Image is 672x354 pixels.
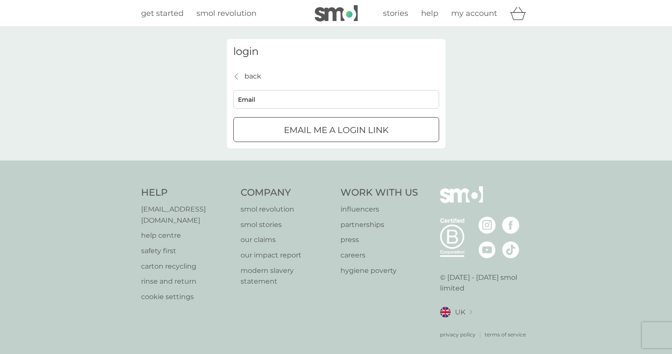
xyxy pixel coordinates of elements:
[241,186,332,200] h4: Company
[141,204,232,226] a: [EMAIL_ADDRESS][DOMAIN_NAME]
[440,272,531,294] p: © [DATE] - [DATE] smol limited
[141,261,232,272] a: carton recycling
[383,9,408,18] span: stories
[241,265,332,287] a: modern slavery statement
[141,276,232,287] a: rinse and return
[241,250,332,261] a: our impact report
[141,230,232,241] a: help centre
[141,245,232,257] a: safety first
[510,5,531,22] div: basket
[233,45,439,58] h3: login
[341,219,418,230] a: partnerships
[485,330,526,339] a: terms of service
[244,71,261,82] p: back
[383,7,408,20] a: stories
[196,9,256,18] span: smol revolution
[440,186,483,215] img: smol
[451,9,497,18] span: my account
[284,123,389,137] p: Email me a login link
[141,186,232,200] h4: Help
[341,204,418,215] a: influencers
[421,9,438,18] span: help
[241,204,332,215] a: smol revolution
[341,186,418,200] h4: Work With Us
[341,265,418,276] a: hygiene poverty
[241,234,332,245] a: our claims
[440,307,451,318] img: UK flag
[233,117,439,142] button: Email me a login link
[141,9,184,18] span: get started
[341,250,418,261] a: careers
[440,330,476,339] a: privacy policy
[341,234,418,245] a: press
[141,7,184,20] a: get started
[502,241,519,258] img: visit the smol Tiktok page
[196,7,256,20] a: smol revolution
[470,310,472,315] img: select a new location
[141,291,232,303] a: cookie settings
[479,241,496,258] img: visit the smol Youtube page
[241,219,332,230] a: smol stories
[421,7,438,20] a: help
[479,217,496,234] img: visit the smol Instagram page
[315,5,358,21] img: smol
[502,217,519,234] img: visit the smol Facebook page
[451,7,497,20] a: my account
[455,307,465,318] span: UK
